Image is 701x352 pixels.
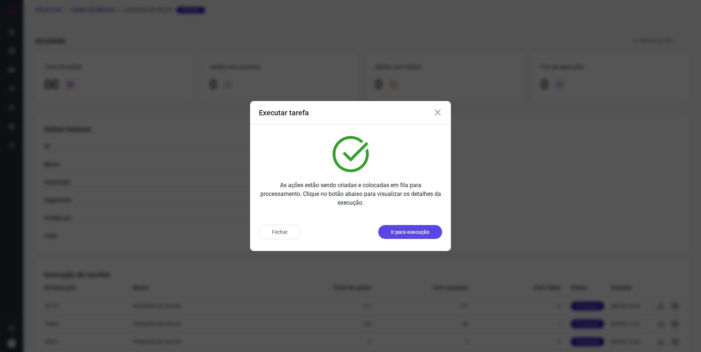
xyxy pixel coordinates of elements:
img: verified.svg [333,136,369,172]
p: As ações estão sendo criadas e colocadas em fila para processamento. Clique no botão abaixo para ... [259,181,442,207]
button: Ir para execução [378,225,442,239]
h3: Executar tarefa [259,108,309,117]
p: Ir para execução [391,228,429,236]
button: Fechar [259,225,301,239]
